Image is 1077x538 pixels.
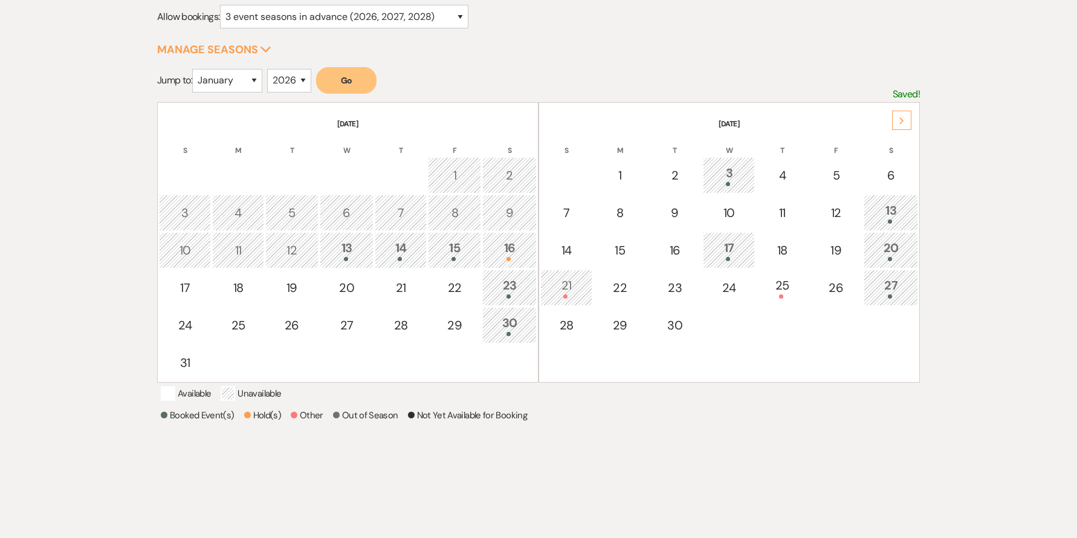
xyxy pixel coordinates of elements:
div: 26 [272,316,312,334]
div: 3 [710,164,748,186]
p: Saved! [893,86,920,102]
div: 1 [435,166,474,184]
th: W [320,131,374,156]
span: Jump to: [157,74,192,86]
div: 5 [816,166,856,184]
th: T [375,131,427,156]
div: 19 [816,241,856,259]
div: 20 [326,279,367,297]
div: 9 [655,204,696,222]
div: 27 [326,316,367,334]
div: 23 [655,279,696,297]
div: 21 [547,276,586,299]
div: 25 [219,316,257,334]
div: 20 [870,239,911,261]
th: S [482,131,537,156]
th: S [540,131,592,156]
div: 12 [272,241,312,259]
div: 28 [547,316,586,334]
div: 2 [655,166,696,184]
div: 2 [489,166,530,184]
div: 13 [326,239,367,261]
div: 25 [763,276,801,299]
p: Booked Event(s) [161,408,234,423]
div: 27 [870,276,911,299]
div: 8 [435,204,474,222]
div: 30 [655,316,696,334]
div: 17 [710,239,748,261]
div: 12 [816,204,856,222]
p: Available [161,386,211,401]
p: Unavailable [221,386,281,401]
div: 14 [381,239,420,261]
th: T [265,131,319,156]
div: 6 [326,204,367,222]
div: 22 [435,279,474,297]
div: 15 [435,239,474,261]
div: 6 [870,166,911,184]
div: 11 [219,241,257,259]
div: 10 [166,241,204,259]
div: 3 [166,204,204,222]
div: 11 [763,204,801,222]
div: 5 [272,204,312,222]
button: Go [316,67,377,94]
p: Hold(s) [244,408,282,423]
div: 23 [489,276,530,299]
div: 4 [219,204,257,222]
div: 8 [600,204,640,222]
div: 24 [710,279,748,297]
div: 13 [870,201,911,224]
div: 31 [166,354,204,372]
th: S [864,131,918,156]
div: 18 [763,241,801,259]
p: Not Yet Available for Booking [408,408,527,423]
th: T [648,131,702,156]
div: 14 [547,241,586,259]
div: 16 [655,241,696,259]
div: 1 [600,166,640,184]
th: F [809,131,862,156]
div: 29 [435,316,474,334]
th: F [428,131,481,156]
button: Manage Seasons [157,44,271,55]
div: 9 [489,204,530,222]
div: 17 [166,279,204,297]
span: Allow bookings: [157,10,219,23]
p: Out of Season [333,408,398,423]
div: 4 [763,166,801,184]
th: [DATE] [540,104,918,129]
div: 28 [381,316,420,334]
th: M [593,131,647,156]
th: M [212,131,264,156]
p: Other [291,408,323,423]
th: W [703,131,755,156]
th: S [159,131,211,156]
div: 16 [489,239,530,261]
div: 30 [489,314,530,336]
div: 19 [272,279,312,297]
div: 7 [381,204,420,222]
div: 29 [600,316,640,334]
div: 24 [166,316,204,334]
div: 26 [816,279,856,297]
div: 10 [710,204,748,222]
div: 15 [600,241,640,259]
div: 22 [600,279,640,297]
th: [DATE] [159,104,537,129]
div: 21 [381,279,420,297]
div: 7 [547,204,586,222]
div: 18 [219,279,257,297]
th: T [756,131,808,156]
